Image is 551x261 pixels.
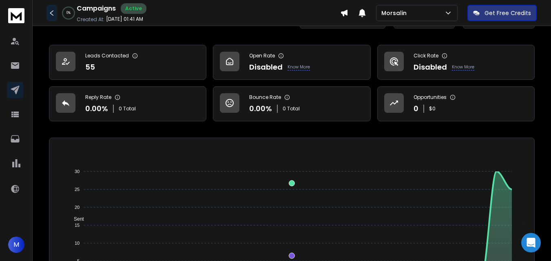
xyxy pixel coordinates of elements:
[414,94,447,101] p: Opportunities
[377,45,535,80] a: Click RateDisabledKnow More
[249,94,281,101] p: Bounce Rate
[485,9,531,17] p: Get Free Credits
[66,11,71,15] p: 0 %
[68,216,84,222] span: Sent
[414,103,418,114] p: 0
[521,233,541,252] div: Open Intercom Messenger
[213,45,370,80] a: Open RateDisabledKnow More
[8,8,24,23] img: logo
[249,103,272,114] p: 0.00 %
[377,86,535,121] a: Opportunities0$0
[414,53,438,59] p: Click Rate
[249,53,275,59] p: Open Rate
[119,105,136,112] p: 0 Total
[429,105,436,112] p: $ 0
[414,61,447,73] p: Disabled
[77,16,104,23] p: Created At:
[75,241,80,246] tspan: 10
[75,205,80,210] tspan: 20
[75,223,80,228] tspan: 15
[77,4,116,13] h1: Campaigns
[85,61,95,73] p: 55
[49,45,206,80] a: Leads Contacted55
[106,16,143,22] p: [DATE] 01:41 AM
[121,3,146,14] div: Active
[452,64,474,70] p: Know More
[75,169,80,174] tspan: 30
[75,187,80,192] tspan: 25
[288,64,310,70] p: Know More
[8,237,24,253] button: M
[85,53,129,59] p: Leads Contacted
[283,105,300,112] p: 0 Total
[85,94,111,101] p: Reply Rate
[49,86,206,121] a: Reply Rate0.00%0 Total
[467,5,537,21] button: Get Free Credits
[381,9,410,17] p: Morsalin
[249,61,283,73] p: Disabled
[213,86,370,121] a: Bounce Rate0.00%0 Total
[85,103,108,114] p: 0.00 %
